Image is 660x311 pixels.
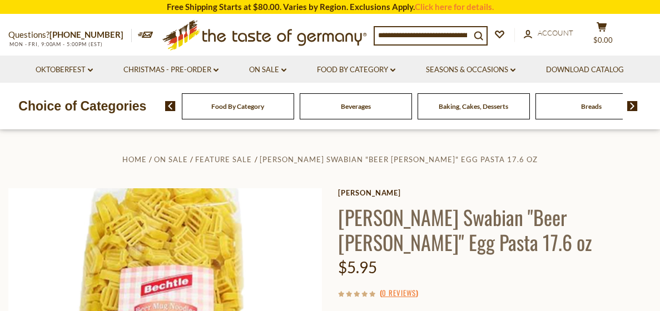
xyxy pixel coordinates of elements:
a: Baking, Cakes, Desserts [439,102,508,111]
a: [PHONE_NUMBER] [49,29,123,39]
span: $5.95 [338,258,377,277]
a: Christmas - PRE-ORDER [123,64,219,76]
a: On Sale [249,64,286,76]
span: $0.00 [593,36,613,44]
span: MON - FRI, 9:00AM - 5:00PM (EST) [8,41,103,47]
a: Feature Sale [195,155,252,164]
a: [PERSON_NAME] Swabian "Beer [PERSON_NAME]" Egg Pasta 17.6 oz [260,155,538,164]
img: previous arrow [165,101,176,111]
a: Beverages [341,102,371,111]
p: Questions? [8,28,132,42]
a: Download Catalog [546,64,624,76]
a: Oktoberfest [36,64,93,76]
a: Breads [581,102,602,111]
a: [PERSON_NAME] [338,188,652,197]
span: ( ) [380,287,418,298]
a: 0 Reviews [382,287,416,299]
button: $0.00 [585,22,618,49]
a: Home [122,155,147,164]
a: Food By Category [211,102,264,111]
a: Click here for details. [415,2,494,12]
img: next arrow [627,101,638,111]
span: Account [538,28,573,37]
a: Account [524,27,573,39]
a: Food By Category [317,64,395,76]
a: Seasons & Occasions [426,64,515,76]
h1: [PERSON_NAME] Swabian "Beer [PERSON_NAME]" Egg Pasta 17.6 oz [338,204,652,254]
a: On Sale [154,155,188,164]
